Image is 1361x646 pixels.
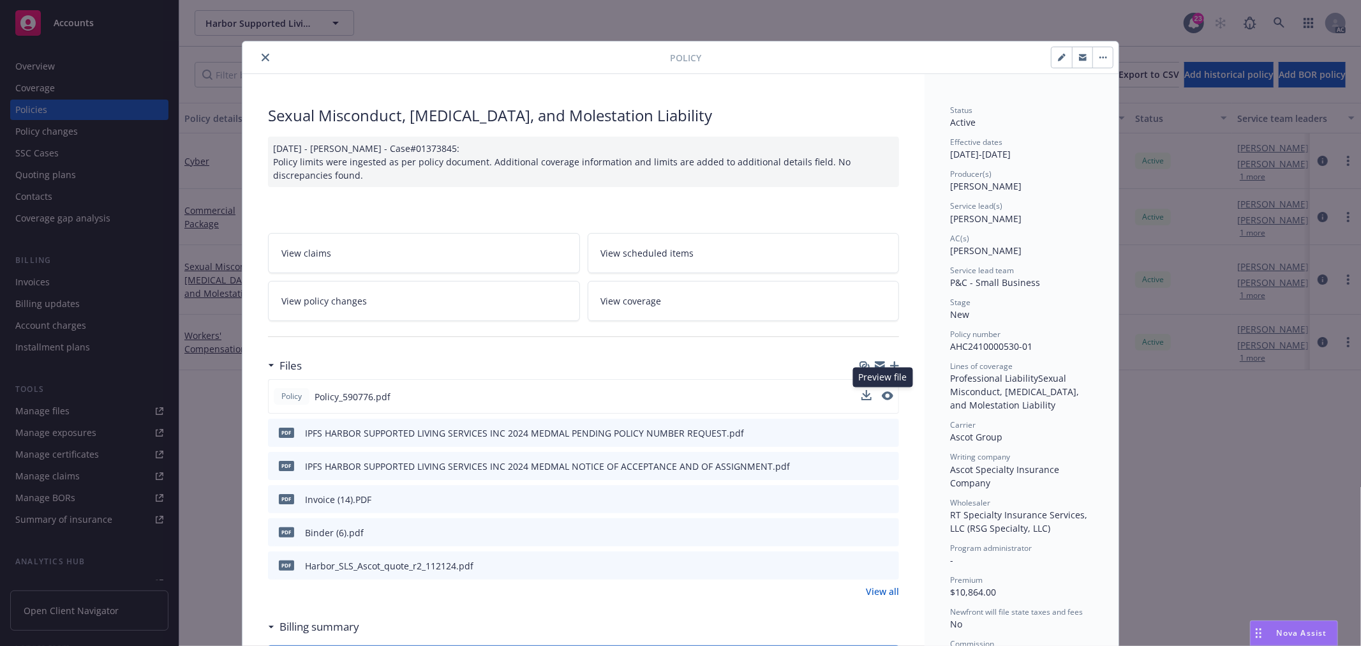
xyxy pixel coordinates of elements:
button: download file [862,526,872,539]
a: View policy changes [268,281,580,321]
a: View claims [268,233,580,273]
div: Sexual Misconduct, [MEDICAL_DATA], and Molestation Liability [268,105,899,126]
button: download file [862,559,872,573]
span: AC(s) [950,233,969,244]
span: Sexual Misconduct, [MEDICAL_DATA], and Molestation Liability [950,372,1082,411]
span: pdf [279,527,294,537]
span: Lines of coverage [950,361,1013,372]
span: - [950,554,953,566]
div: Files [268,357,302,374]
div: Drag to move [1251,621,1267,645]
span: Program administrator [950,543,1032,553]
h3: Files [279,357,302,374]
span: Writing company [950,451,1010,462]
span: View policy changes [281,294,367,308]
h3: Billing summary [279,619,359,635]
span: pdf [279,428,294,437]
div: Invoice (14).PDF [305,493,371,506]
button: preview file [882,390,893,403]
span: [PERSON_NAME] [950,213,1022,225]
a: View all [866,585,899,598]
div: Binder (6).pdf [305,526,364,539]
span: Newfront will file state taxes and fees [950,606,1083,617]
span: Premium [950,575,983,585]
span: Effective dates [950,137,1002,147]
div: [DATE] - [DATE] [950,137,1093,161]
span: Stage [950,297,971,308]
span: Producer(s) [950,169,992,179]
a: View scheduled items [588,233,900,273]
div: Billing summary [268,619,359,635]
span: Policy [670,51,701,64]
span: AHC2410000530-01 [950,340,1032,352]
span: pdf [279,560,294,570]
div: Preview file [853,368,913,387]
span: Active [950,116,976,128]
button: download file [862,426,872,440]
button: download file [861,390,872,403]
a: View coverage [588,281,900,321]
div: IPFS HARBOR SUPPORTED LIVING SERVICES INC 2024 MEDMAL PENDING POLICY NUMBER REQUEST.pdf [305,426,744,440]
span: Service lead(s) [950,200,1002,211]
button: preview file [882,391,893,400]
div: Harbor_SLS_Ascot_quote_r2_112124.pdf [305,559,473,573]
span: P&C - Small Business [950,276,1040,289]
button: close [258,50,273,65]
button: preview file [882,426,894,440]
button: download file [862,460,872,473]
button: download file [861,390,872,400]
button: Nova Assist [1250,620,1338,646]
span: View scheduled items [601,246,694,260]
span: Nova Assist [1277,627,1327,638]
button: download file [862,493,872,506]
span: Policy number [950,329,1000,340]
span: Status [950,105,972,116]
span: [PERSON_NAME] [950,180,1022,192]
button: preview file [882,493,894,506]
span: $10,864.00 [950,586,996,598]
span: pdf [279,461,294,470]
button: preview file [882,559,894,573]
span: [PERSON_NAME] [950,244,1022,257]
span: View coverage [601,294,662,308]
span: Policy_590776.pdf [315,390,390,403]
span: No [950,618,962,630]
span: Carrier [950,419,976,430]
span: Policy [279,391,304,402]
span: Professional Liability [950,372,1038,384]
span: Ascot Specialty Insurance Company [950,463,1062,489]
button: preview file [882,526,894,539]
span: Service lead team [950,265,1014,276]
span: Wholesaler [950,497,990,508]
span: Ascot Group [950,431,1002,443]
button: preview file [882,460,894,473]
span: New [950,308,969,320]
span: View claims [281,246,331,260]
div: [DATE] - [PERSON_NAME] - Case#01373845: Policy limits were ingested as per policy document. Addit... [268,137,899,187]
span: PDF [279,494,294,504]
div: IPFS HARBOR SUPPORTED LIVING SERVICES INC 2024 MEDMAL NOTICE OF ACCEPTANCE AND OF ASSIGNMENT.pdf [305,460,790,473]
span: RT Specialty Insurance Services, LLC (RSG Specialty, LLC) [950,509,1090,534]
